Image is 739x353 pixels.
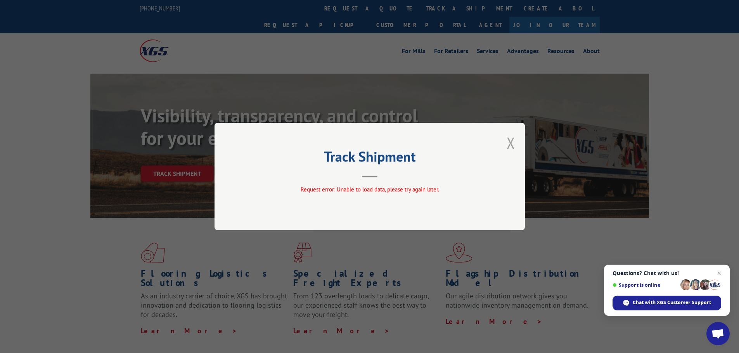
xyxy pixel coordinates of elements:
span: Close chat [715,269,724,278]
span: Support is online [613,282,678,288]
span: Questions? Chat with us! [613,270,721,276]
button: Close modal [507,133,515,153]
span: Request error: Unable to load data, please try again later. [300,186,439,193]
div: Open chat [706,322,730,345]
span: Chat with XGS Customer Support [633,299,711,306]
h2: Track Shipment [253,151,486,166]
div: Chat with XGS Customer Support [613,296,721,310]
